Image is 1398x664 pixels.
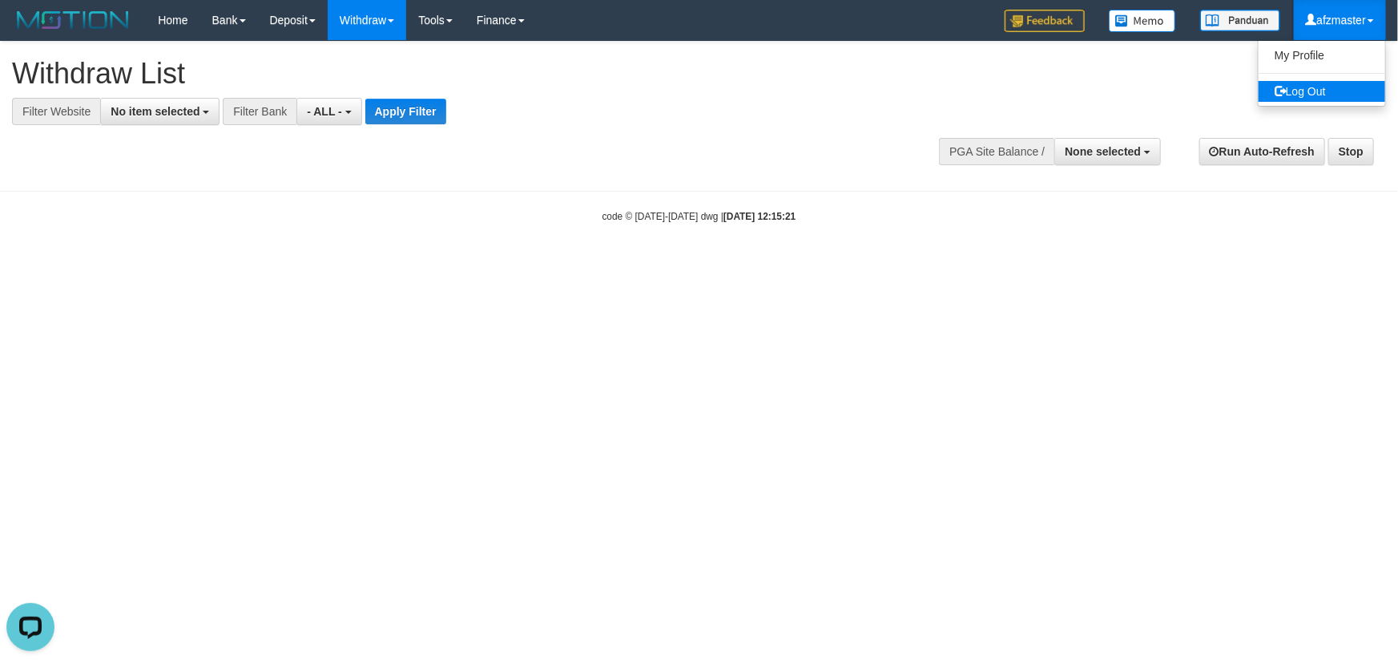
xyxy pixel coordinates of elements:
button: - ALL - [296,98,361,125]
small: code © [DATE]-[DATE] dwg | [602,211,796,222]
div: Filter Bank [223,98,296,125]
span: No item selected [111,105,199,118]
img: Button%20Memo.svg [1109,10,1176,32]
button: Apply Filter [365,99,446,124]
img: Feedback.jpg [1005,10,1085,32]
button: None selected [1054,138,1161,165]
a: My Profile [1259,45,1385,66]
div: Filter Website [12,98,100,125]
span: None selected [1065,145,1141,158]
a: Run Auto-Refresh [1199,138,1325,165]
button: No item selected [100,98,220,125]
h1: Withdraw List [12,58,916,90]
span: - ALL - [307,105,342,118]
a: Stop [1328,138,1374,165]
button: Open LiveChat chat widget [6,6,54,55]
img: MOTION_logo.png [12,8,134,32]
a: Log Out [1259,81,1385,102]
img: panduan.png [1200,10,1280,31]
div: PGA Site Balance / [939,138,1054,165]
strong: [DATE] 12:15:21 [723,211,796,222]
